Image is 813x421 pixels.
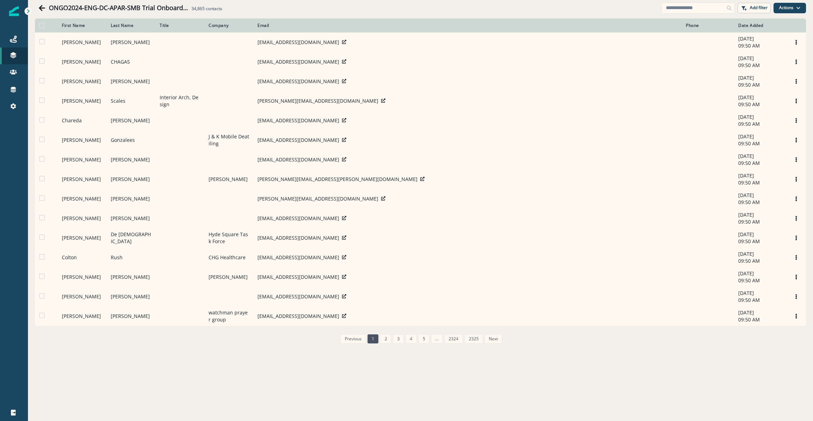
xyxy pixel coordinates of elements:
div: First Name [62,23,102,28]
td: [PERSON_NAME] [107,32,155,52]
td: [PERSON_NAME] [58,306,107,326]
button: Options [791,311,802,321]
p: 09:50 AM [738,179,782,186]
p: Add filter [750,5,768,10]
td: [PERSON_NAME] [58,209,107,228]
button: Options [791,115,802,126]
p: 09:50 AM [738,218,782,225]
p: [DATE] [738,251,782,257]
p: [EMAIL_ADDRESS][DOMAIN_NAME] [257,215,339,222]
button: Go back [35,1,49,15]
button: Actions [774,3,806,13]
p: [DATE] [738,290,782,297]
button: Options [791,76,802,87]
p: [DATE] [738,211,782,218]
td: [PERSON_NAME] [58,72,107,91]
p: 09:50 AM [738,160,782,167]
p: 09:50 AM [738,140,782,147]
div: Company [209,23,249,28]
td: [PERSON_NAME] [107,150,155,169]
td: [PERSON_NAME] [107,267,155,287]
td: [PERSON_NAME] [204,267,253,287]
p: [EMAIL_ADDRESS][DOMAIN_NAME] [257,293,339,300]
button: Options [791,135,802,145]
p: [PERSON_NAME][EMAIL_ADDRESS][DOMAIN_NAME] [257,195,378,202]
p: [DATE] [738,153,782,160]
div: Email [257,23,677,28]
img: Inflection [9,6,19,16]
td: [PERSON_NAME] [107,209,155,228]
td: [PERSON_NAME] [107,287,155,306]
p: 09:50 AM [738,238,782,245]
td: Colton [58,248,107,267]
p: [DATE] [738,55,782,62]
p: 09:50 AM [738,199,782,206]
td: watchman prayer group [204,306,253,326]
td: [PERSON_NAME] [58,287,107,306]
button: Options [791,174,802,184]
td: [PERSON_NAME] [58,32,107,52]
p: [EMAIL_ADDRESS][DOMAIN_NAME] [257,117,339,124]
td: [PERSON_NAME] [58,169,107,189]
a: Page 1 is your current page [368,334,378,343]
p: 09:50 AM [738,101,782,108]
button: Options [791,233,802,243]
p: [DATE] [738,172,782,179]
a: Next page [485,334,502,343]
button: Add filter [738,3,771,13]
button: Options [791,57,802,67]
p: [DATE] [738,270,782,277]
p: [DATE] [738,133,782,140]
div: Title [160,23,200,28]
td: [PERSON_NAME] [58,189,107,209]
td: CHG Healthcare [204,248,253,267]
div: Date Added [738,23,782,28]
p: 09:50 AM [738,257,782,264]
button: Options [791,252,802,263]
a: Page 2325 [465,334,483,343]
p: [EMAIL_ADDRESS][DOMAIN_NAME] [257,78,339,85]
p: [PERSON_NAME][EMAIL_ADDRESS][PERSON_NAME][DOMAIN_NAME] [257,176,418,183]
p: [EMAIL_ADDRESS][DOMAIN_NAME] [257,58,339,65]
p: [EMAIL_ADDRESS][DOMAIN_NAME] [257,137,339,144]
p: [EMAIL_ADDRESS][DOMAIN_NAME] [257,313,339,320]
td: [PERSON_NAME] [107,306,155,326]
td: [PERSON_NAME] [107,169,155,189]
button: Options [791,291,802,302]
h1: ONGO2024-ENG-DC-APAR-SMB Trial Onboarding - First Payment 3 [49,4,189,12]
td: [PERSON_NAME] [107,189,155,209]
button: Options [791,213,802,224]
button: Options [791,194,802,204]
td: CHAGAS [107,52,155,72]
td: [PERSON_NAME] [107,111,155,130]
td: [PERSON_NAME] [58,150,107,169]
td: [PERSON_NAME] [107,72,155,91]
p: [EMAIL_ADDRESS][DOMAIN_NAME] [257,274,339,281]
div: Last Name [111,23,151,28]
p: [EMAIL_ADDRESS][DOMAIN_NAME] [257,254,339,261]
button: Options [791,37,802,48]
p: [EMAIL_ADDRESS][DOMAIN_NAME] [257,156,339,163]
a: Page 2324 [444,334,463,343]
h2: contacts [191,6,222,11]
a: Page 4 [406,334,416,343]
p: 09:50 AM [738,297,782,304]
p: [DATE] [738,231,782,238]
a: Jump forward [431,334,443,343]
p: 09:50 AM [738,316,782,323]
ul: Pagination [339,334,502,343]
a: Page 2 [380,334,391,343]
td: Scales [107,91,155,111]
a: Page 5 [419,334,429,343]
td: [PERSON_NAME] [58,52,107,72]
p: [EMAIL_ADDRESS][DOMAIN_NAME] [257,234,339,241]
p: [EMAIL_ADDRESS][DOMAIN_NAME] [257,39,339,46]
span: 34,865 [191,6,205,12]
p: [DATE] [738,94,782,101]
td: [PERSON_NAME] [204,169,253,189]
a: Page 3 [393,334,404,343]
td: [PERSON_NAME] [58,228,107,248]
td: Interior Arch, Design [155,91,204,111]
p: 09:50 AM [738,42,782,49]
button: Options [791,96,802,106]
